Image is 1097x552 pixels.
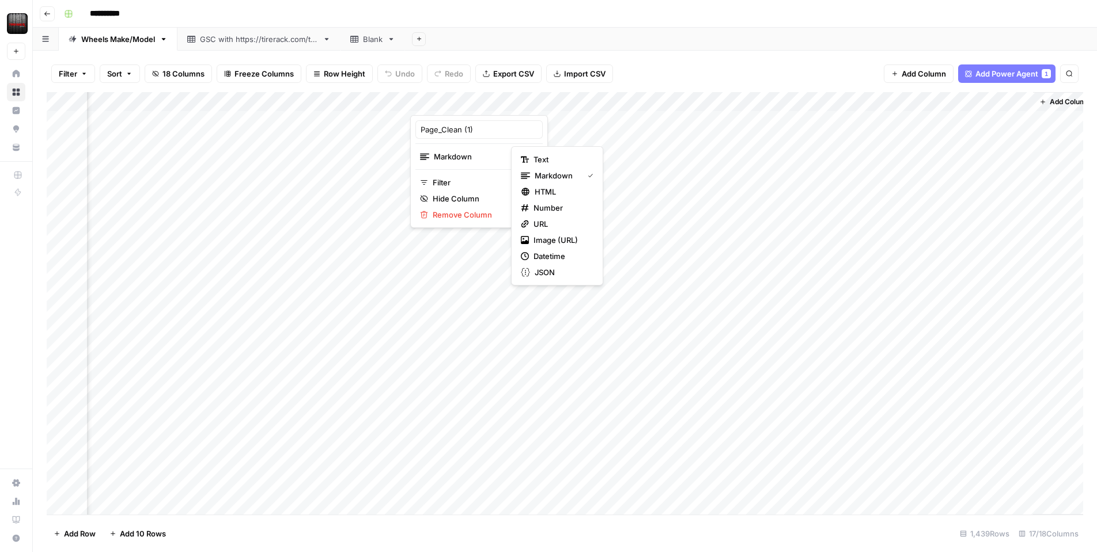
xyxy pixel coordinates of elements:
span: HTML [535,186,589,197]
button: Add Column [1035,94,1095,109]
span: Datetime [534,250,589,262]
span: JSON [535,267,589,278]
span: Image (URL) [534,234,589,246]
span: Markdown [535,170,578,181]
span: Number [534,202,589,214]
span: Text [534,154,589,165]
span: Markdown [434,151,522,162]
span: Add Column [1050,97,1090,107]
span: URL [534,218,589,230]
